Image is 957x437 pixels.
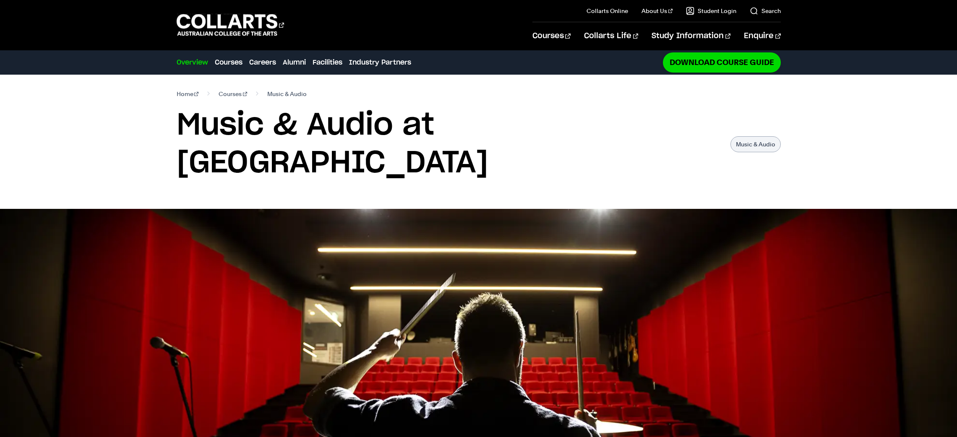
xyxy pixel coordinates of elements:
[587,7,628,15] a: Collarts Online
[349,57,411,68] a: Industry Partners
[215,57,243,68] a: Courses
[750,7,781,15] a: Search
[313,57,342,68] a: Facilities
[267,88,307,100] span: Music & Audio
[663,52,781,72] a: Download Course Guide
[177,107,722,182] h1: Music & Audio at [GEOGRAPHIC_DATA]
[249,57,276,68] a: Careers
[219,88,247,100] a: Courses
[641,7,673,15] a: About Us
[532,22,571,50] a: Courses
[744,22,780,50] a: Enquire
[177,57,208,68] a: Overview
[584,22,638,50] a: Collarts Life
[177,88,199,100] a: Home
[177,13,284,37] div: Go to homepage
[283,57,306,68] a: Alumni
[730,136,781,152] p: Music & Audio
[686,7,736,15] a: Student Login
[652,22,730,50] a: Study Information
